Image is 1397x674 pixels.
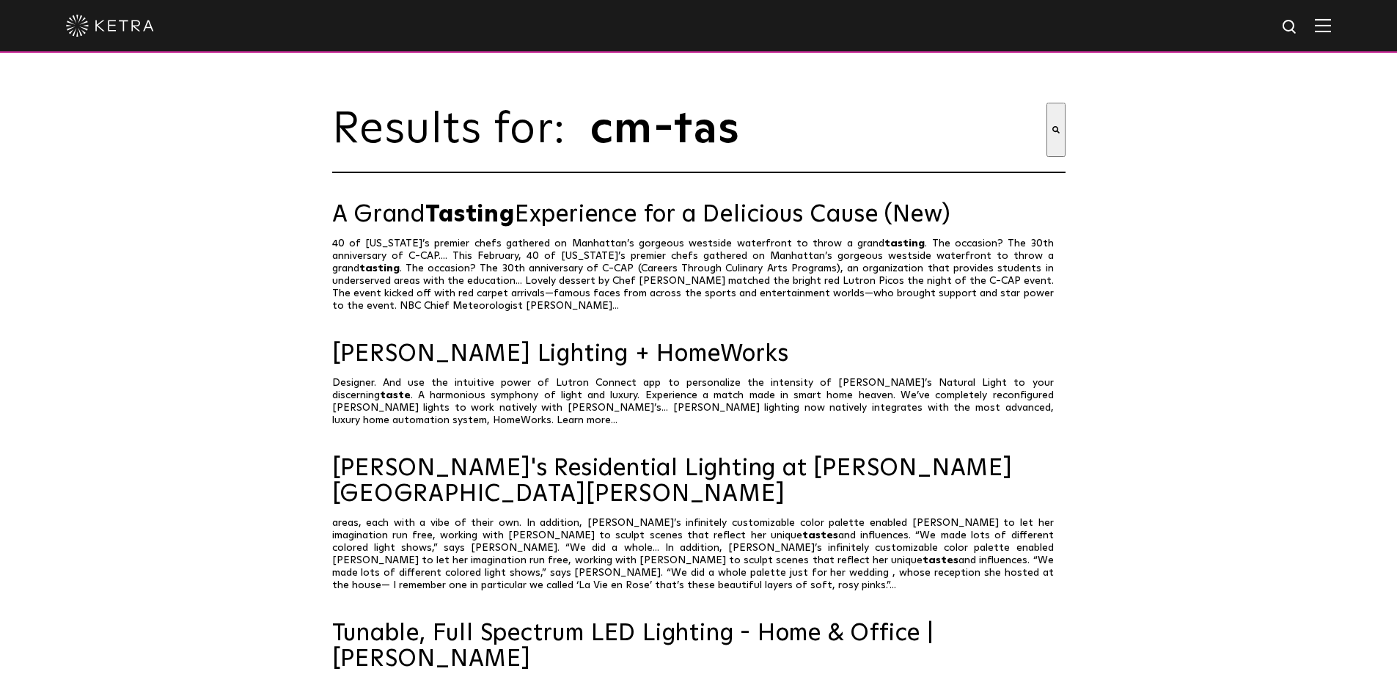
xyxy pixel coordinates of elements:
span: Results for: [332,108,582,152]
span: taste [380,390,411,400]
a: [PERSON_NAME] Lighting + HomeWorks [332,342,1066,367]
img: search icon [1281,18,1299,37]
span: tasting [359,263,400,274]
span: tastes [923,555,958,565]
img: Hamburger%20Nav.svg [1315,18,1331,32]
span: Tasting [425,203,515,227]
p: 40 of [US_STATE]’s premier chefs gathered on Manhattan’s gorgeous westside waterfront to throw a ... [332,238,1066,312]
p: areas, each with a vibe of their own. In addition, [PERSON_NAME]’s infinitely customizable color ... [332,517,1066,592]
a: Tunable, Full Spectrum LED Lighting - Home & Office | [PERSON_NAME] [332,621,1066,673]
span: tastes [802,530,838,541]
span: tasting [884,238,925,249]
input: This is a search field with an auto-suggest feature attached. [589,103,1046,157]
a: A GrandTastingExperience for a Delicious Cause (New) [332,202,1066,228]
button: Search [1046,103,1066,157]
img: ketra-logo-2019-white [66,15,154,37]
p: Designer. And use the intuitive power of Lutron Connect app to personalize the intensity of [PERS... [332,377,1066,427]
a: [PERSON_NAME]'s Residential Lighting at [PERSON_NAME] [GEOGRAPHIC_DATA][PERSON_NAME] [332,456,1066,508]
